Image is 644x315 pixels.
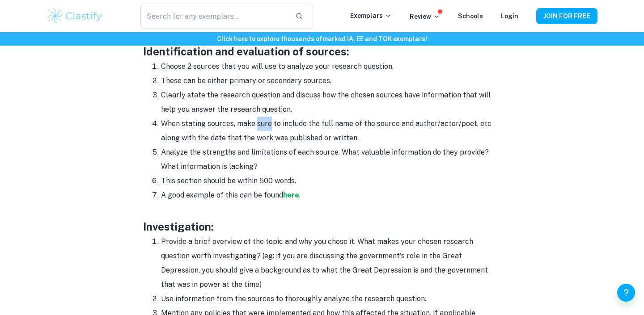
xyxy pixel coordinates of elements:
[140,4,288,29] input: Search for any exemplars...
[458,13,483,20] a: Schools
[161,74,501,88] li: These can be either primary or secondary sources.
[161,59,501,74] li: Choose 2 sources that you will use to analyze your research question.
[2,34,642,44] h6: Click here to explore thousands of marked IA, EE and TOK exemplars !
[536,8,597,24] button: JOIN FOR FREE
[410,12,440,21] p: Review
[161,117,501,145] li: When stating sources, make sure to include the full name of the source and author/actor/poet, etc...
[143,43,501,59] h3: Identification and evaluation of sources:
[617,284,635,302] button: Help and Feedback
[161,174,501,188] li: This section should be within 500 words.
[283,191,299,199] a: here
[143,218,501,235] h3: Investigation:
[161,188,501,202] li: A good example of this can be found .
[161,88,501,117] li: Clearly state the research question and discuss how the chosen sources have information that will...
[501,13,518,20] a: Login
[47,7,103,25] img: Clastify logo
[161,145,501,174] li: Analyze the strengths and limitations of each source. What valuable information do they provide? ...
[161,235,501,292] li: Provide a brief overview of the topic and why you chose it. What makes your chosen research quest...
[350,11,392,21] p: Exemplars
[161,292,501,306] li: Use information from the sources to thoroughly analyze the research question.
